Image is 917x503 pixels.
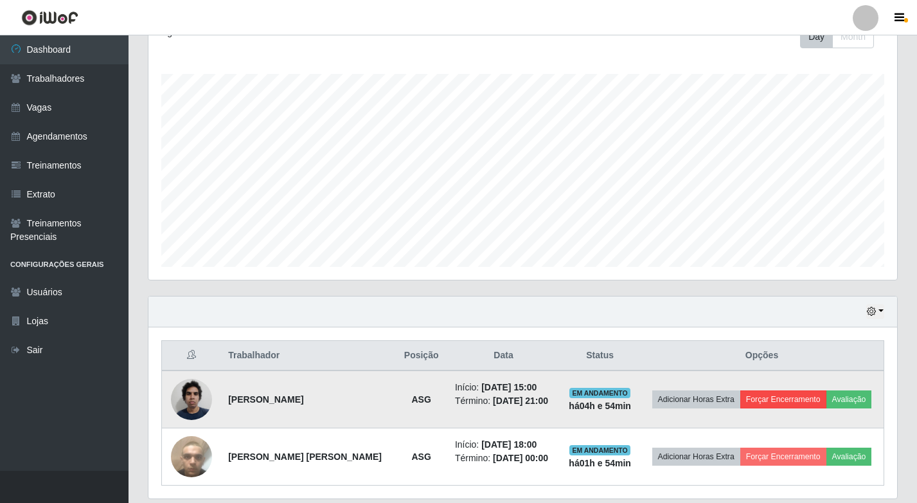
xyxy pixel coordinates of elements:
[481,382,537,392] time: [DATE] 15:00
[228,394,303,405] strong: [PERSON_NAME]
[455,381,552,394] li: Início:
[455,394,552,408] li: Término:
[652,390,740,408] button: Adicionar Horas Extra
[21,10,78,26] img: CoreUI Logo
[493,396,548,406] time: [DATE] 21:00
[560,341,640,371] th: Status
[481,439,537,450] time: [DATE] 18:00
[800,26,874,48] div: First group
[652,448,740,466] button: Adicionar Horas Extra
[220,341,395,371] th: Trabalhador
[826,448,872,466] button: Avaliação
[171,372,212,426] img: 1757111675194.jpeg
[395,341,447,371] th: Posição
[740,390,826,408] button: Forçar Encerramento
[411,452,431,462] strong: ASG
[493,453,548,463] time: [DATE] 00:00
[740,448,826,466] button: Forçar Encerramento
[455,438,552,452] li: Início:
[569,388,630,398] span: EM ANDAMENTO
[569,401,631,411] strong: há 04 h e 54 min
[640,341,884,371] th: Opções
[832,26,874,48] button: Month
[447,341,560,371] th: Data
[800,26,884,48] div: Toolbar with button groups
[800,26,833,48] button: Day
[455,452,552,465] li: Término:
[569,445,630,455] span: EM ANDAMENTO
[228,452,382,462] strong: [PERSON_NAME] [PERSON_NAME]
[171,420,212,493] img: 1746477046968.jpeg
[569,458,631,468] strong: há 01 h e 54 min
[411,394,431,405] strong: ASG
[826,390,872,408] button: Avaliação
